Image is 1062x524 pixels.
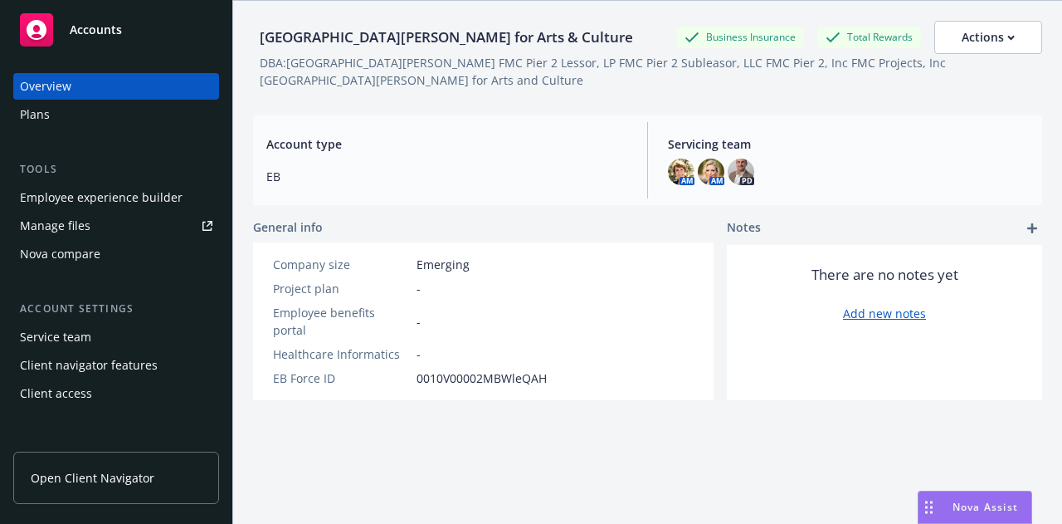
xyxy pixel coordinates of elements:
[20,213,90,239] div: Manage files
[253,218,323,236] span: General info
[70,23,122,37] span: Accounts
[20,352,158,379] div: Client navigator features
[273,345,410,363] div: Healthcare Informatics
[31,469,154,487] span: Open Client Navigator
[676,27,804,47] div: Business Insurance
[20,241,100,267] div: Nova compare
[13,380,219,407] a: Client access
[817,27,921,47] div: Total Rewards
[13,161,219,178] div: Tools
[266,135,627,153] span: Account type
[13,241,219,267] a: Nova compare
[417,313,421,331] span: -
[698,159,724,185] img: photo
[273,256,410,273] div: Company size
[668,135,1029,153] span: Servicing team
[13,213,219,239] a: Manage files
[417,280,421,297] span: -
[13,324,219,350] a: Service team
[918,491,1032,524] button: Nova Assist
[13,184,219,211] a: Employee experience builder
[13,101,219,128] a: Plans
[13,352,219,379] a: Client navigator features
[918,492,939,523] div: Drag to move
[1022,218,1042,238] a: add
[266,168,627,185] span: EB
[727,218,761,238] span: Notes
[417,345,421,363] span: -
[952,500,1018,514] span: Nova Assist
[728,159,754,185] img: photo
[962,22,1015,53] div: Actions
[273,304,410,339] div: Employee benefits portal
[417,370,547,387] span: 0010V00002MBWleQAH
[20,380,92,407] div: Client access
[20,73,71,100] div: Overview
[273,280,410,297] div: Project plan
[20,324,91,350] div: Service team
[417,256,470,273] span: Emerging
[934,21,1042,54] button: Actions
[13,7,219,53] a: Accounts
[253,27,640,48] div: [GEOGRAPHIC_DATA][PERSON_NAME] for Arts & Culture
[20,101,50,128] div: Plans
[811,265,958,285] span: There are no notes yet
[260,54,1035,89] div: DBA: [GEOGRAPHIC_DATA][PERSON_NAME] FMC Pier 2 Lessor, LP FMC Pier 2 Subleasor, LLC FMC Pier 2, I...
[20,184,183,211] div: Employee experience builder
[13,301,219,317] div: Account settings
[668,159,694,185] img: photo
[843,305,926,322] a: Add new notes
[273,370,410,387] div: EB Force ID
[13,73,219,100] a: Overview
